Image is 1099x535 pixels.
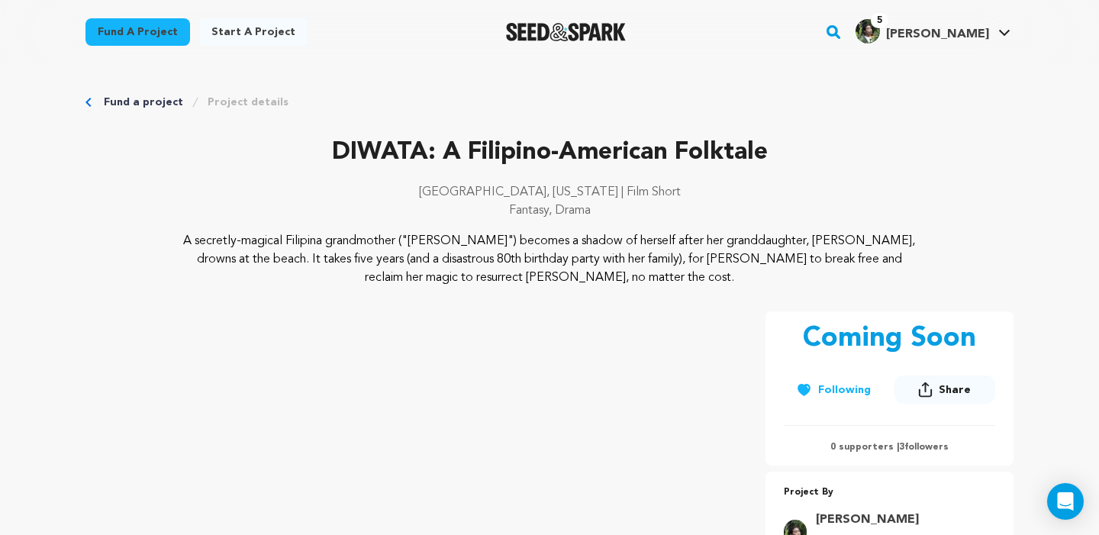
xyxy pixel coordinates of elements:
a: Shea F.'s Profile [852,16,1014,44]
span: Shea F.'s Profile [852,16,1014,48]
a: Fund a project [85,18,190,46]
span: Share [939,382,971,398]
a: Seed&Spark Homepage [506,23,626,41]
span: 5 [871,13,888,28]
span: [PERSON_NAME] [886,28,989,40]
img: Seed&Spark Logo Dark Mode [506,23,626,41]
a: Goto Shea Formanes profile [816,511,986,529]
span: 3 [899,443,904,452]
p: Coming Soon [803,324,976,354]
a: Project details [208,95,288,110]
button: Following [784,376,883,404]
button: Share [894,375,995,404]
p: DIWATA: A Filipino-American Folktale [85,134,1014,171]
div: Shea F.'s Profile [856,19,989,44]
div: Breadcrumb [85,95,1014,110]
a: Fund a project [104,95,183,110]
img: 85a4436b0cd5ff68.jpg [856,19,880,44]
p: A secretly-magical Filipina grandmother ("[PERSON_NAME]") becomes a shadow of herself after her g... [179,232,921,287]
p: 0 supporters | followers [784,441,995,453]
span: Share [894,375,995,410]
p: [GEOGRAPHIC_DATA], [US_STATE] | Film Short [85,183,1014,201]
p: Project By [784,484,995,501]
p: Fantasy, Drama [85,201,1014,220]
div: Open Intercom Messenger [1047,483,1084,520]
a: Start a project [199,18,308,46]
